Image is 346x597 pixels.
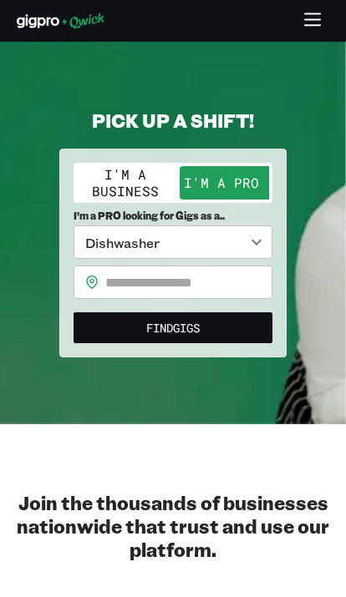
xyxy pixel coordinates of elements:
button: I'm a Business [77,166,173,200]
span: I’m a PRO looking for Gigs as a.. [74,210,272,222]
button: I'm a Pro [173,166,269,200]
h2: Join the thousands of businesses nationwide that trust and use our platform. [17,491,329,561]
button: FindGigs [74,312,272,343]
div: Dishwasher [74,225,272,259]
h2: PICK UP A SHIFT! [59,109,287,132]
